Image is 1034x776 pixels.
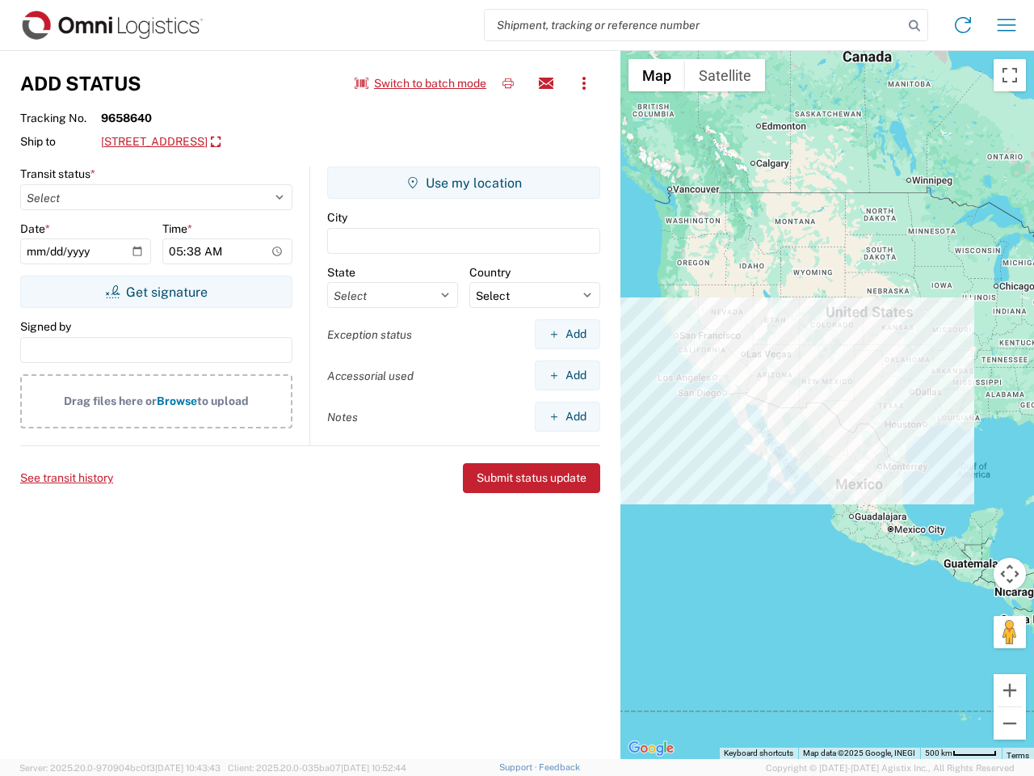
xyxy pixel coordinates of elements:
[994,616,1026,648] button: Drag Pegman onto the map to open Street View
[463,463,600,493] button: Submit status update
[485,10,903,40] input: Shipment, tracking or reference number
[162,221,192,236] label: Time
[685,59,765,91] button: Show satellite imagery
[20,221,50,236] label: Date
[535,319,600,349] button: Add
[920,748,1002,759] button: Map Scale: 500 km per 51 pixels
[20,465,113,491] button: See transit history
[994,558,1026,590] button: Map camera controls
[994,674,1026,706] button: Zoom in
[535,402,600,432] button: Add
[20,72,141,95] h3: Add Status
[628,59,685,91] button: Show street map
[355,70,486,97] button: Switch to batch mode
[20,319,71,334] label: Signed by
[327,210,347,225] label: City
[19,763,221,773] span: Server: 2025.20.0-970904bc0f3
[197,394,249,407] span: to upload
[157,394,197,407] span: Browse
[539,762,580,772] a: Feedback
[803,749,915,757] span: Map data ©2025 Google, INEGI
[327,327,412,342] label: Exception status
[1007,751,1029,760] a: Terms
[535,361,600,390] button: Add
[20,276,292,308] button: Get signature
[20,134,101,149] span: Ship to
[925,749,952,757] span: 500 km
[766,761,1015,775] span: Copyright © [DATE]-[DATE] Agistix Inc., All Rights Reserved
[624,738,678,759] img: Google
[724,748,793,759] button: Keyboard shortcuts
[64,394,157,407] span: Drag files here or
[327,369,414,383] label: Accessorial used
[994,59,1026,91] button: Toggle fullscreen view
[624,738,678,759] a: Open this area in Google Maps (opens a new window)
[327,265,355,280] label: State
[327,410,358,424] label: Notes
[20,167,95,181] label: Transit status
[101,129,221,156] a: [STREET_ADDRESS]
[499,762,540,772] a: Support
[327,167,600,199] button: Use my location
[155,763,221,773] span: [DATE] 10:43:43
[469,265,511,280] label: Country
[341,763,406,773] span: [DATE] 10:52:44
[101,111,152,125] strong: 9658640
[228,763,406,773] span: Client: 2025.20.0-035ba07
[20,111,101,125] span: Tracking No.
[994,707,1026,740] button: Zoom out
